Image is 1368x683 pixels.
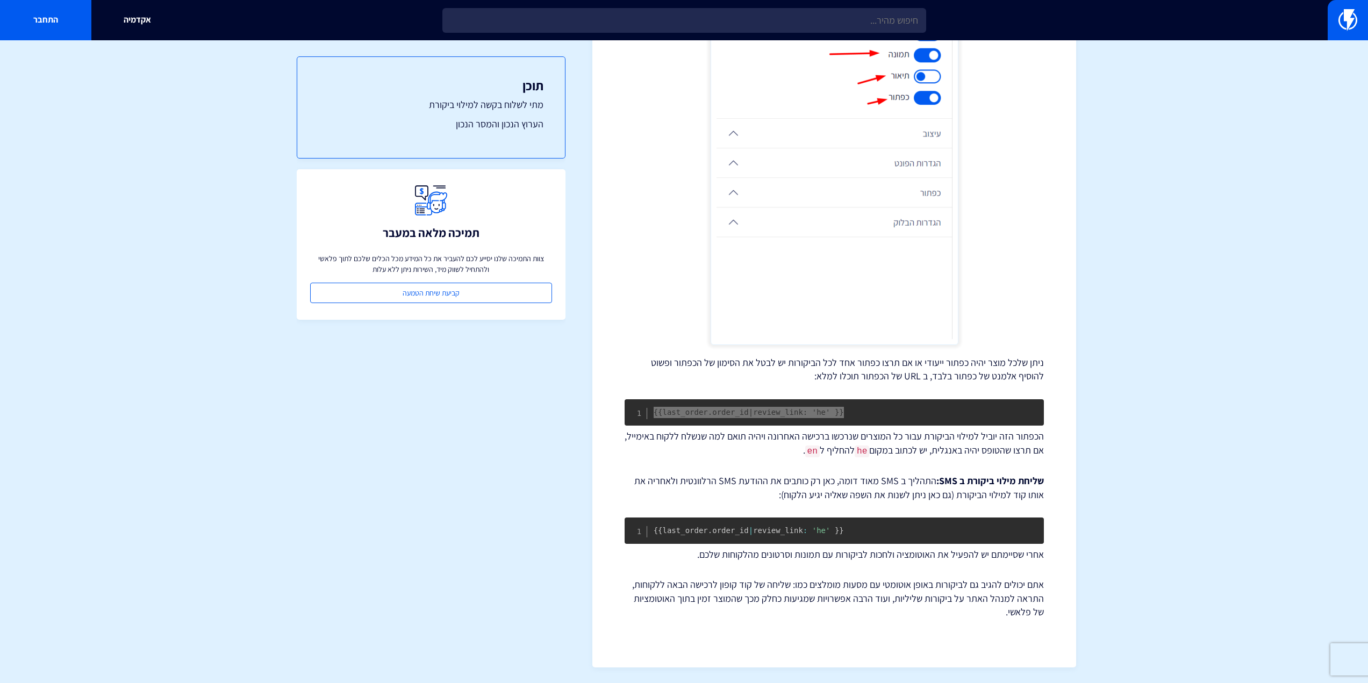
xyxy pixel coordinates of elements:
a: קביעת שיחת הטמעה [310,283,552,303]
p: אחרי שסיימתם יש להפעיל את האוטומציה ולחכות לביקורות עם תמונות וסרטונים מהלקוחות שלכם. [625,548,1044,562]
a: הערוץ הנכון והמסר הנכון [319,117,543,131]
p: ניתן שלכל מוצר יהיה כפתור ייעודי או אם תרצו כפתור אחד לכל הביקורות יש לבטל את הסימון של הכפתור ופ... [625,356,1044,383]
p: הכפתור הזה יוביל למילוי הביקורת עבור כל המוצרים שנרכשו ברכישה האחרונה ויהיה תואם למה שנשלח ללקוח ... [625,429,1044,458]
code: en [805,445,820,457]
code: last_order order_id review_link [654,408,844,416]
span: } [839,526,843,535]
span: | [749,408,753,416]
span: } [835,526,839,535]
strong: שליחת מילוי ביקורת ב SMS: [936,474,1044,487]
h3: תמיכה מלאה במעבר [383,226,479,239]
code: he [855,445,869,457]
h3: תוכן [319,78,543,92]
code: last_order order_id review_link [654,526,844,535]
p: צוות התמיכה שלנו יסייע לכם להעביר את כל המידע מכל הכלים שלכם לתוך פלאשי ולהתחיל לשווק מיד, השירות... [310,253,552,275]
a: מתי לשלוח בקשה למילוי ביקורת [319,98,543,112]
span: } [839,408,843,416]
span: : [803,526,807,535]
span: 'he' [812,408,830,416]
span: : [803,408,807,416]
input: חיפוש מהיר... [442,8,926,33]
span: { [654,526,658,535]
p: התהליך ב SMS מאוד דומה, כאן רק כותבים את ההודעת SMS הרלוונטית ולאחריה את אותו קוד למילוי הביקורת ... [625,474,1044,501]
span: } [835,408,839,416]
span: { [654,408,658,416]
p: אתם יכולים להגיב גם לביקורות באופן אוטומטי עם מסעות מומלצים כמו: שליחה של קוד קופון לרכישה הבאה ל... [625,578,1044,619]
span: { [658,408,662,416]
span: 'he' [812,526,830,535]
span: . [708,408,712,416]
span: | [749,526,753,535]
span: { [658,526,662,535]
span: . [708,526,712,535]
